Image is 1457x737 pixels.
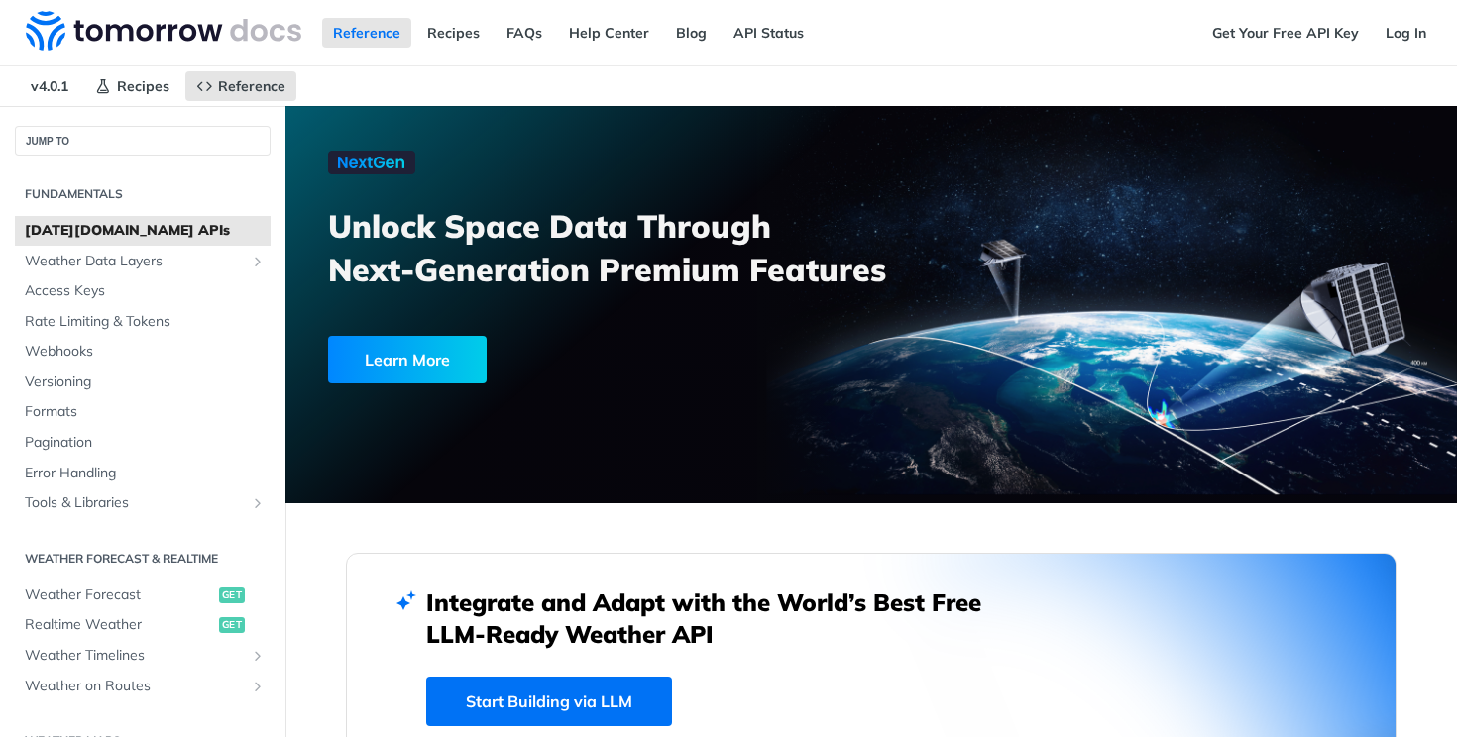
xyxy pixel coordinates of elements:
[25,312,266,332] span: Rate Limiting & Tokens
[185,71,296,101] a: Reference
[1201,18,1370,48] a: Get Your Free API Key
[219,587,245,603] span: get
[15,276,271,306] a: Access Keys
[25,433,266,453] span: Pagination
[15,185,271,203] h2: Fundamentals
[250,679,266,694] button: Show subpages for Weather on Routes
[328,336,487,383] div: Learn More
[328,204,893,291] h3: Unlock Space Data Through Next-Generation Premium Features
[15,488,271,518] a: Tools & LibrariesShow subpages for Tools & Libraries
[25,493,245,513] span: Tools & Libraries
[558,18,660,48] a: Help Center
[322,18,411,48] a: Reference
[25,464,266,483] span: Error Handling
[117,77,169,95] span: Recipes
[15,126,271,156] button: JUMP TO
[328,336,780,383] a: Learn More
[25,585,214,605] span: Weather Forecast
[25,646,245,666] span: Weather Timelines
[15,459,271,488] a: Error Handling
[426,677,672,726] a: Start Building via LLM
[15,550,271,568] h2: Weather Forecast & realtime
[25,221,266,241] span: [DATE][DOMAIN_NAME] APIs
[665,18,718,48] a: Blog
[219,617,245,633] span: get
[15,397,271,427] a: Formats
[723,18,815,48] a: API Status
[426,586,1011,650] h2: Integrate and Adapt with the World’s Best Free LLM-Ready Weather API
[250,648,266,664] button: Show subpages for Weather Timelines
[15,337,271,367] a: Webhooks
[25,402,266,422] span: Formats
[15,428,271,458] a: Pagination
[496,18,553,48] a: FAQs
[15,610,271,640] a: Realtime Weatherget
[84,71,180,101] a: Recipes
[25,677,245,696] span: Weather on Routes
[15,368,271,397] a: Versioning
[218,77,285,95] span: Reference
[328,151,415,174] img: NextGen
[15,580,271,610] a: Weather Forecastget
[25,372,266,392] span: Versioning
[25,342,266,362] span: Webhooks
[1375,18,1437,48] a: Log In
[25,615,214,635] span: Realtime Weather
[26,11,301,51] img: Tomorrow.io Weather API Docs
[250,254,266,269] button: Show subpages for Weather Data Layers
[416,18,491,48] a: Recipes
[15,216,271,246] a: [DATE][DOMAIN_NAME] APIs
[15,641,271,671] a: Weather TimelinesShow subpages for Weather Timelines
[250,495,266,511] button: Show subpages for Tools & Libraries
[15,247,271,276] a: Weather Data LayersShow subpages for Weather Data Layers
[20,71,79,101] span: v4.0.1
[25,281,266,301] span: Access Keys
[15,307,271,337] a: Rate Limiting & Tokens
[25,252,245,271] span: Weather Data Layers
[15,672,271,701] a: Weather on RoutesShow subpages for Weather on Routes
